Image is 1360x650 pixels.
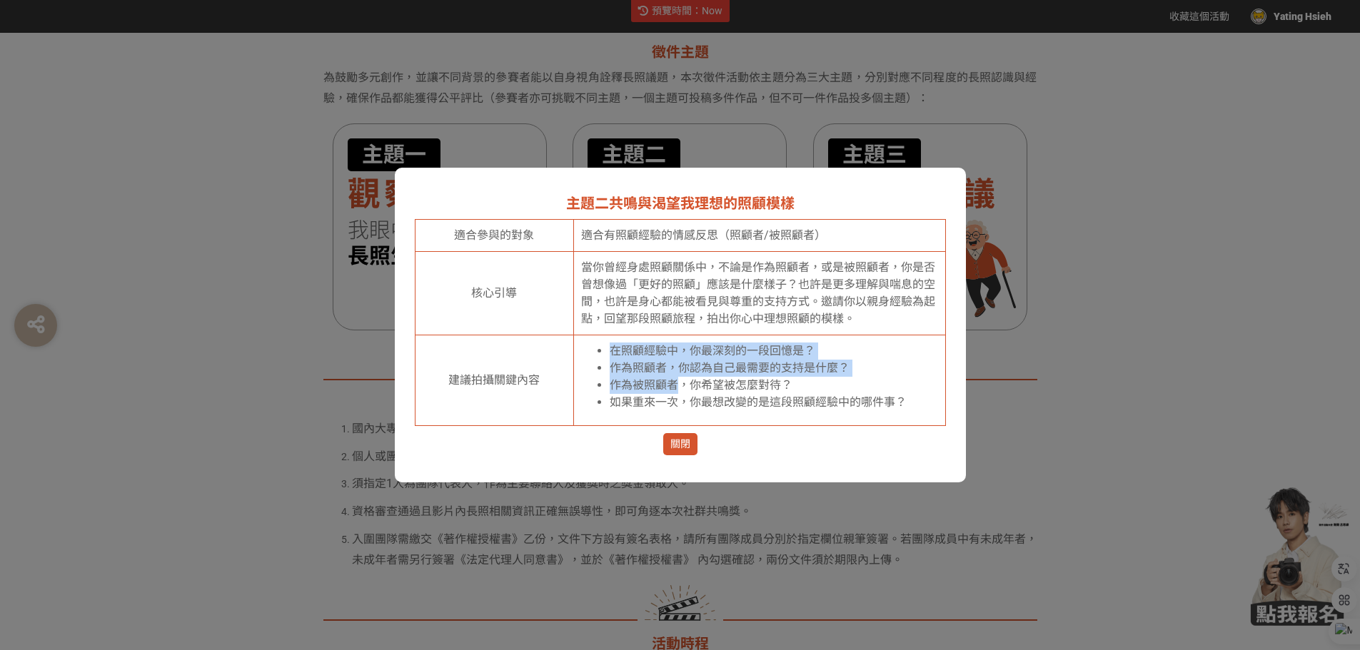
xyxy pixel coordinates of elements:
[680,195,795,212] span: 我理想的照顧模樣
[423,285,567,302] p: 核心引導
[609,195,680,212] span: 共鳴與渴望
[581,259,937,327] p: 當你曾經身處照顧關係中，不論是作為照顧者，或是被照顧者，你是否曾想像過「更好的照顧」應該是什麼樣子？也許是更多理解與喘息的空間，也許是身心都能被看見與尊重的支持方式。邀請你以親身經驗為起點，回望...
[610,394,937,411] p: 如果重來一次，你最想改變的是這段照顧經驗中的哪件事？
[423,227,567,244] p: 適合參與的對象
[610,377,937,394] p: 作為被照顧者，你希望被怎麼對待？
[670,437,690,452] span: 關閉
[566,195,609,212] span: 主題二
[663,433,697,455] button: 關閉
[610,342,937,360] p: 在照顧經驗中，你最深刻的一段回憶是？
[423,372,567,389] p: 建議拍攝關鍵內容
[610,360,937,377] p: 作為照顧者，你認為自己最需要的支持是什麼？
[581,227,937,244] p: 適合有照顧經驗的情感反思（照顧者/被照顧者）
